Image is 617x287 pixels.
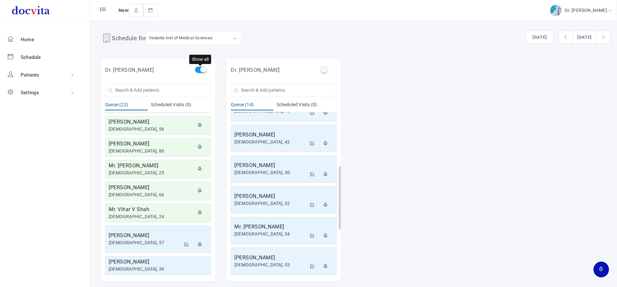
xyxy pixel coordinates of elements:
div: [DEMOGRAPHIC_DATA], 57 [109,239,181,246]
h5: Dr. [PERSON_NAME] [105,66,154,74]
input: Search & Add patients [231,84,337,97]
h5: Mr. Vihar V Shah [109,206,194,213]
div: [DEMOGRAPHIC_DATA], 52 [234,200,307,207]
h5: [PERSON_NAME] [234,162,307,169]
div: Vedanta Inst of Medical Sciences [149,34,212,42]
span: Home [21,37,34,42]
h5: [PERSON_NAME] [109,184,194,191]
div: [DEMOGRAPHIC_DATA], 24 [109,213,194,220]
h5: [PERSON_NAME] [234,131,307,139]
h5: [PERSON_NAME] [109,118,194,126]
div: [DEMOGRAPHIC_DATA], 56 [109,126,194,133]
button: [DATE] [526,31,554,44]
span: Schedule [21,54,41,60]
h5: [PERSON_NAME] [234,192,307,200]
h4: Schedule for [112,34,146,44]
div: [DEMOGRAPHIC_DATA], 42 [234,139,307,145]
div: Show all [189,55,211,64]
h5: [PERSON_NAME] [109,140,194,148]
span: Settings [21,90,39,96]
div: [DEMOGRAPHIC_DATA], 66 [109,191,194,198]
div: Scheduled Visits (0) [151,101,211,110]
div: Queue (22) [105,101,148,110]
span: Dr. [PERSON_NAME] [565,8,608,13]
div: [DEMOGRAPHIC_DATA], 53 [234,262,307,268]
button: [DATE] [573,31,597,44]
div: [DEMOGRAPHIC_DATA], 80 [109,148,194,154]
span: Patients [21,72,39,78]
img: img-2.jpg [550,5,562,16]
div: Scheduled Visits (0) [277,101,337,110]
h5: [PERSON_NAME] [109,258,207,266]
div: [DEMOGRAPHIC_DATA], 54 [234,231,307,237]
h5: Mr. [PERSON_NAME] [109,162,194,170]
div: [DEMOGRAPHIC_DATA], 39 [109,266,207,273]
div: [DEMOGRAPHIC_DATA], 25 [109,170,194,176]
h5: [PERSON_NAME] [109,232,181,239]
h5: Mr. [PERSON_NAME] [234,223,307,231]
h5: [PERSON_NAME] [234,254,307,262]
div: Queue (14) [231,101,273,110]
span: New: [119,8,129,13]
h5: Dr. [PERSON_NAME] [231,66,280,74]
input: Search & Add patients [105,84,211,97]
div: [DEMOGRAPHIC_DATA], 30 [234,169,307,176]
